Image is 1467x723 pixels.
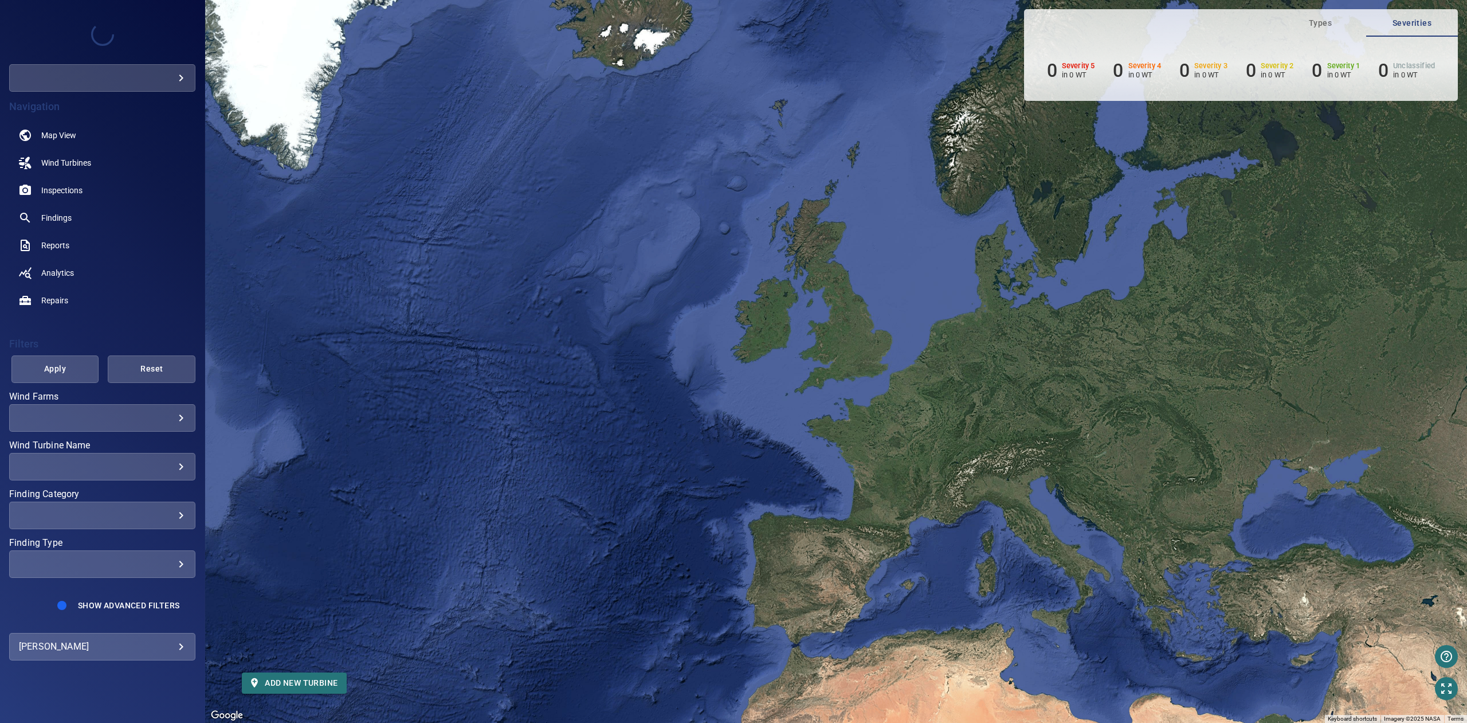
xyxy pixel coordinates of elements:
div: Wind Turbine Name [9,453,195,480]
button: Show Advanced Filters [71,596,186,615]
p: in 0 WT [1128,71,1162,79]
li: Severity 3 [1179,60,1227,81]
div: Finding Type [9,550,195,578]
a: Open this area in Google Maps (opens a new window) [208,708,246,723]
p: in 0 WT [1393,71,1435,79]
img: Google [208,708,246,723]
label: Finding Type [9,538,195,548]
li: Severity 2 [1246,60,1294,81]
span: Repairs [41,295,68,306]
button: Keyboard shortcuts [1328,715,1377,723]
h6: Unclassified [1393,62,1435,70]
label: Wind Turbine Name [9,441,195,450]
p: in 0 WT [1062,71,1095,79]
p: in 0 WT [1261,71,1294,79]
span: Map View [41,130,76,141]
h6: Severity 4 [1128,62,1162,70]
span: Show Advanced Filters [78,601,179,610]
span: Severities [1373,16,1451,30]
a: Terms (opens in new tab) [1448,716,1464,722]
span: Analytics [41,267,74,279]
a: repairs noActive [9,287,195,314]
h4: Filters [9,338,195,350]
label: Finding Category [9,490,195,499]
h6: Severity 5 [1062,62,1095,70]
button: Reset [108,355,195,383]
li: Severity 1 [1312,60,1360,81]
a: inspections noActive [9,177,195,204]
span: Wind Turbines [41,157,91,169]
h4: Navigation [9,101,195,112]
a: analytics noActive [9,259,195,287]
span: Types [1281,16,1359,30]
h6: Severity 3 [1194,62,1227,70]
h6: 0 [1047,60,1057,81]
a: map noActive [9,122,195,149]
span: Reports [41,240,69,251]
a: findings noActive [9,204,195,232]
li: Severity 4 [1113,60,1161,81]
span: Findings [41,212,72,224]
div: voreas [9,64,195,92]
h6: 0 [1113,60,1123,81]
h6: 0 [1312,60,1322,81]
button: Add new turbine [242,673,347,694]
span: Apply [26,362,85,376]
div: [PERSON_NAME] [19,638,186,656]
span: Add new turbine [251,676,338,690]
a: reports noActive [9,232,195,259]
p: in 0 WT [1327,71,1360,79]
span: Reset [122,362,181,376]
h6: 0 [1378,60,1388,81]
a: windturbines noActive [9,149,195,177]
h6: 0 [1179,60,1190,81]
li: Severity 5 [1047,60,1095,81]
div: Wind Farms [9,404,195,432]
h6: Severity 1 [1327,62,1360,70]
div: Finding Category [9,502,195,529]
span: Inspections [41,185,83,196]
button: Apply [11,355,99,383]
label: Wind Farms [9,392,195,401]
h6: Severity 2 [1261,62,1294,70]
h6: 0 [1246,60,1256,81]
li: Severity Unclassified [1378,60,1435,81]
p: in 0 WT [1194,71,1227,79]
span: Imagery ©2025 NASA [1384,716,1441,722]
